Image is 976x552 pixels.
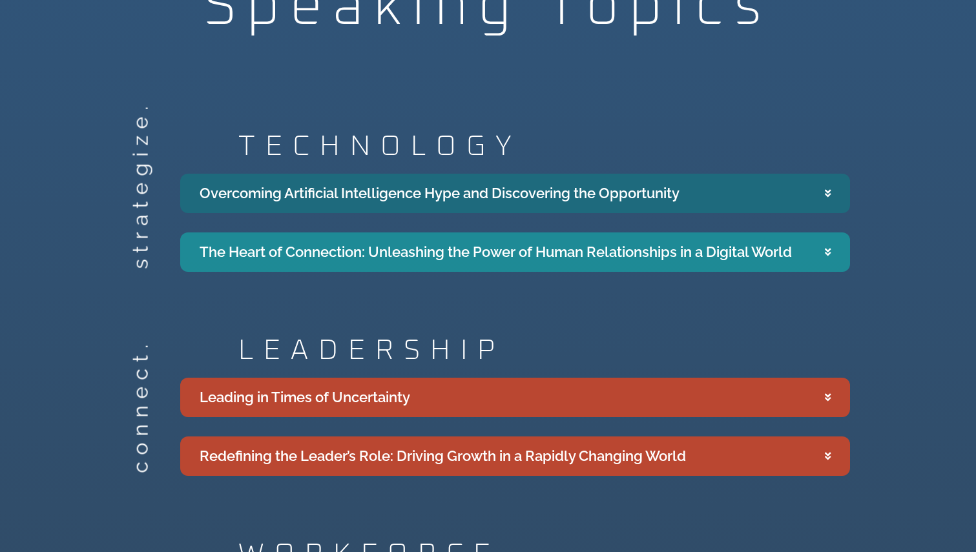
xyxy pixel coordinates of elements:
h2: connect. [130,451,151,473]
summary: Leading in Times of Uncertainty [180,378,850,417]
summary: The Heart of Connection: Unleashing the Power of Human Relationships in a Digital World [180,232,850,272]
h2: LEADERSHIP [238,336,850,365]
div: Redefining the Leader’s Role: Driving Growth in a Rapidly Changing World [200,445,686,467]
h2: TECHNOLOGY [238,132,850,161]
div: Accordion. Open links with Enter or Space, close with Escape, and navigate with Arrow Keys [180,378,850,476]
div: Accordion. Open links with Enter or Space, close with Escape, and navigate with Arrow Keys [180,174,850,272]
div: Leading in Times of Uncertainty [200,387,410,408]
summary: Redefining the Leader’s Role: Driving Growth in a Rapidly Changing World [180,436,850,476]
summary: Overcoming Artificial Intelligence Hype and Discovering the Opportunity [180,174,850,213]
div: The Heart of Connection: Unleashing the Power of Human Relationships in a Digital World [200,241,792,263]
h2: strategize. [130,247,151,269]
div: Overcoming Artificial Intelligence Hype and Discovering the Opportunity [200,183,680,204]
